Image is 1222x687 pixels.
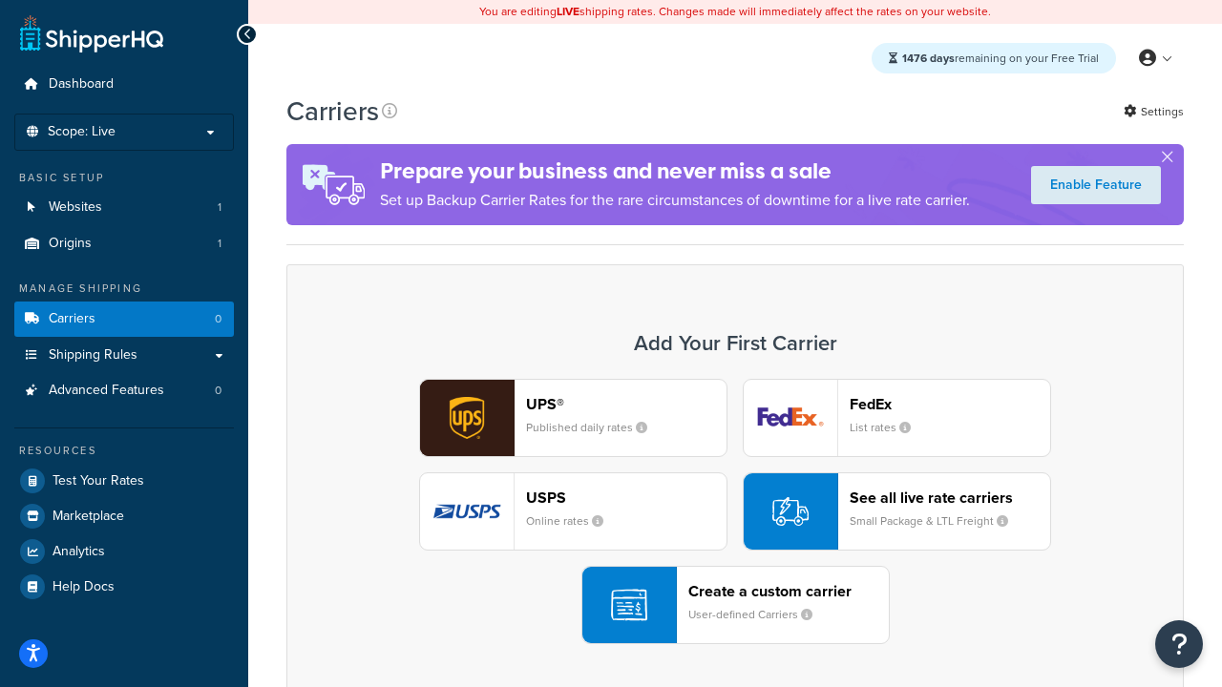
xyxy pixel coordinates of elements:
a: Test Your Rates [14,464,234,498]
a: Carriers 0 [14,302,234,337]
img: icon-carrier-custom-c93b8a24.svg [611,587,647,623]
div: remaining on your Free Trial [872,43,1116,73]
span: Shipping Rules [49,347,137,364]
a: Analytics [14,534,234,569]
button: ups logoUPS®Published daily rates [419,379,727,457]
a: Origins 1 [14,226,234,261]
a: ShipperHQ Home [20,14,163,52]
small: List rates [850,419,926,436]
span: Marketplace [53,509,124,525]
button: See all live rate carriersSmall Package & LTL Freight [743,472,1051,551]
small: Small Package & LTL Freight [850,512,1023,530]
button: Create a custom carrierUser-defined Carriers [581,566,890,644]
a: Shipping Rules [14,338,234,373]
li: Websites [14,190,234,225]
li: Advanced Features [14,373,234,408]
h3: Add Your First Carrier [306,332,1164,355]
a: Settings [1124,98,1184,125]
span: 0 [215,311,221,327]
header: See all live rate carriers [850,489,1050,507]
span: Origins [49,236,92,252]
li: Origins [14,226,234,261]
p: Set up Backup Carrier Rates for the rare circumstances of downtime for a live rate carrier. [380,187,970,214]
div: Manage Shipping [14,281,234,297]
a: Help Docs [14,570,234,604]
img: usps logo [420,473,514,550]
a: Advanced Features 0 [14,373,234,408]
button: usps logoUSPSOnline rates [419,472,727,551]
small: Online rates [526,512,619,530]
span: Analytics [53,544,105,560]
img: ups logo [420,380,514,456]
header: FedEx [850,395,1050,413]
small: Published daily rates [526,419,663,436]
span: Advanced Features [49,383,164,399]
button: fedEx logoFedExList rates [743,379,1051,457]
b: LIVE [557,3,579,20]
a: Enable Feature [1031,166,1161,204]
h4: Prepare your business and never miss a sale [380,156,970,187]
span: Carriers [49,311,95,327]
strong: 1476 days [902,50,955,67]
header: Create a custom carrier [688,582,889,600]
img: fedEx logo [744,380,837,456]
a: Dashboard [14,67,234,102]
span: Test Your Rates [53,473,144,489]
span: Help Docs [53,579,115,595]
span: 1 [218,199,221,216]
span: Dashboard [49,76,114,93]
h1: Carriers [286,93,379,130]
header: USPS [526,489,727,507]
header: UPS® [526,395,727,413]
span: 1 [218,236,221,252]
img: ad-rules-rateshop-fe6ec290ccb7230408bd80ed9643f0289d75e0ffd9eb532fc0e269fcd187b520.png [286,144,380,225]
div: Resources [14,443,234,459]
a: Marketplace [14,499,234,533]
span: 0 [215,383,221,399]
img: icon-carrier-liverate-becf4550.svg [772,493,809,530]
button: Open Resource Center [1155,620,1203,668]
small: User-defined Carriers [688,606,828,623]
div: Basic Setup [14,170,234,186]
span: Websites [49,199,102,216]
span: Scope: Live [48,124,116,140]
a: Websites 1 [14,190,234,225]
li: Carriers [14,302,234,337]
